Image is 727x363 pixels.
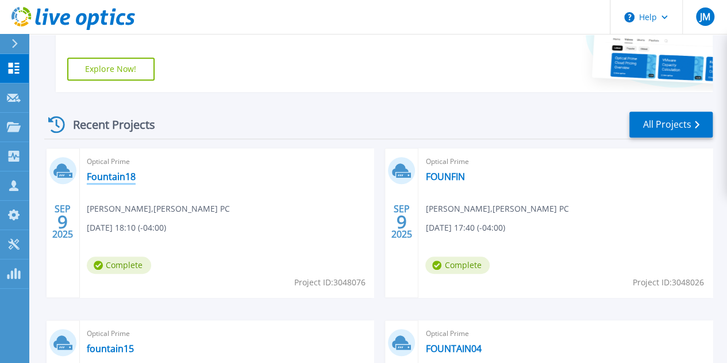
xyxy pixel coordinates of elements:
[425,257,490,274] span: Complete
[87,343,134,354] a: fountain15
[52,201,74,243] div: SEP 2025
[294,276,365,289] span: Project ID: 3048076
[425,155,706,168] span: Optical Prime
[57,217,68,227] span: 9
[699,12,710,21] span: JM
[633,276,704,289] span: Project ID: 3048026
[391,201,413,243] div: SEP 2025
[425,171,464,182] a: FOUNFIN
[425,327,706,340] span: Optical Prime
[397,217,407,227] span: 9
[629,112,713,137] a: All Projects
[67,58,155,81] a: Explore Now!
[87,202,230,215] span: [PERSON_NAME] , [PERSON_NAME] PC
[425,202,568,215] span: [PERSON_NAME] , [PERSON_NAME] PC
[87,257,151,274] span: Complete
[87,155,367,168] span: Optical Prime
[87,327,367,340] span: Optical Prime
[44,110,171,139] div: Recent Projects
[425,343,481,354] a: FOUNTAIN04
[87,221,166,234] span: [DATE] 18:10 (-04:00)
[87,171,136,182] a: Fountain18
[425,221,505,234] span: [DATE] 17:40 (-04:00)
